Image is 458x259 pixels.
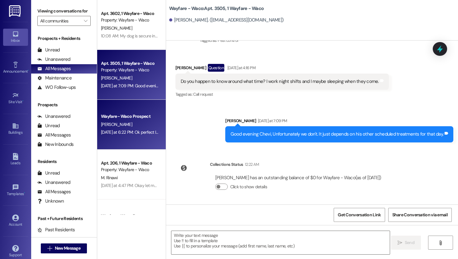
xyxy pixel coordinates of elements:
span: M. Rinawi [101,175,118,180]
div: [PERSON_NAME]. ([EMAIL_ADDRESS][DOMAIN_NAME]) [169,17,284,23]
i:  [84,18,87,23]
a: Leads [3,151,28,168]
span: • [28,68,29,73]
span: Pest control [218,38,238,43]
div: Property: Wayfare - Waco [101,17,159,23]
div: [PERSON_NAME] has an outstanding balance of $0 for Wayfare - Waco (as of [DATE]) [215,175,381,181]
div: Apt. 3602, 1 Wayfare - Waco [101,10,159,17]
div: Property: Wayfare - Waco [101,166,159,173]
div: [DATE] at 4:16 PM [226,65,255,71]
span: Call request [193,92,213,97]
div: Maintenance [37,75,72,81]
div: All Messages [37,189,71,195]
input: All communities [40,16,81,26]
div: [DATE] at 7:09 PM [256,118,287,124]
button: Share Conversation via email [388,208,452,222]
button: New Message [41,243,87,253]
div: Unanswered [37,56,70,63]
div: Prospects + Residents [31,35,97,42]
div: 12:22 AM [243,161,259,168]
button: Send [391,236,421,250]
span: [PERSON_NAME] [101,75,132,81]
div: Past Residents [37,227,75,233]
div: 10:08 AM: My dog is secure in my bedroom. I just want to know now when he will stop by so I can l... [101,33,314,39]
div: All Messages [37,132,71,138]
div: Prospects [31,102,97,108]
button: Get Conversation Link [334,208,385,222]
div: Past + Future Residents [31,215,97,222]
a: Buildings [3,121,28,137]
i:  [398,240,402,245]
div: Tagged as: [175,90,389,99]
div: [PERSON_NAME] [175,64,389,74]
span: Get Conversation Link [338,212,381,218]
label: Viewing conversations for [37,6,91,16]
div: Property: Wayfare - Waco [101,67,159,73]
div: Unknown [37,198,64,204]
div: Unanswered [37,179,70,186]
div: [DATE] at 6:22 PM: Ok perfect I was actually able to just shares my last profile with wayfare [101,129,265,135]
div: Apt. 206, 1 Wayfare - Waco [101,160,159,166]
a: Templates • [3,182,28,199]
div: Unread [37,122,60,129]
a: Account [3,213,28,229]
div: Wayfare - Waco Prospect [101,113,159,120]
div: Apt. 3505, 1 Wayfare - Waco [101,60,159,67]
span: Send [405,239,414,246]
div: Tagged as: [200,36,453,45]
a: Inbox [3,29,28,46]
a: Site Visit • [3,90,28,107]
div: [PERSON_NAME] [225,118,453,126]
div: Question [208,64,224,72]
i:  [438,240,443,245]
div: All Messages [37,65,71,72]
div: Future Residents [37,236,79,242]
div: Unanswered [37,113,70,120]
div: WO Follow-ups [37,84,76,91]
div: Residents [31,158,97,165]
span: • [22,99,23,103]
div: New Inbounds [37,141,74,148]
div: Wayfare - Waco Prospect [101,213,159,219]
div: Collections Status [210,161,243,168]
span: Share Conversation via email [392,212,448,218]
span: • [24,191,25,195]
img: ResiDesk Logo [9,5,22,17]
div: Do you happen to know around what time? I work night shifts and I maybe sleeping when they come. [181,78,379,85]
div: Unread [37,170,60,176]
div: Good evening Chevi, Unfortunately we don't. It just depends on his other scheduled treatments for... [231,131,443,137]
span: [PERSON_NAME] [101,122,132,127]
span: [PERSON_NAME] [101,25,132,31]
div: [DATE] at 7:09 PM: Good evening Chevi, Unfortunately we don't. It just depends on his other sched... [101,83,329,89]
label: Click to show details [230,184,267,190]
b: Wayfare - Waco: Apt. 3505, 1 Wayfare - Waco [169,5,264,12]
div: [DATE] at 4:47 PM: Okay let me know! And thanks for jumping on getting this resolved [DATE]! [101,183,268,188]
div: Unread [37,47,60,53]
span: New Message [55,245,80,252]
i:  [47,246,52,251]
